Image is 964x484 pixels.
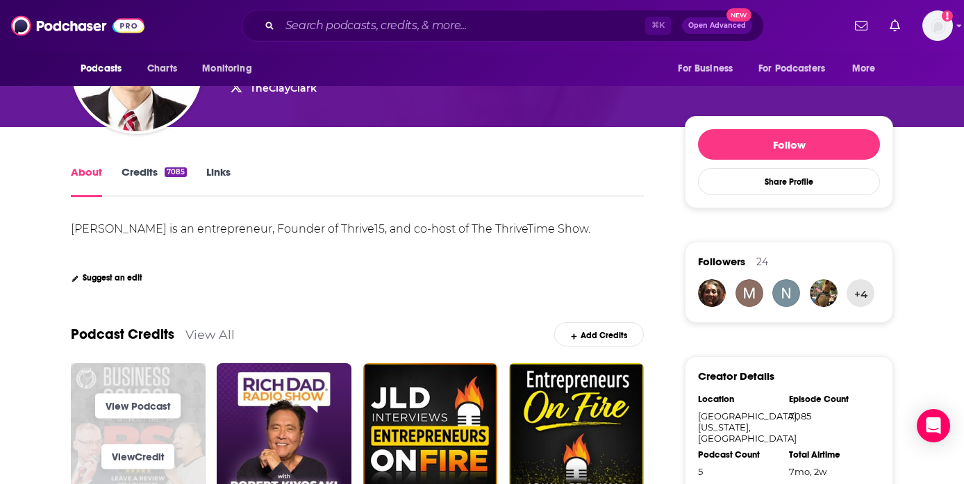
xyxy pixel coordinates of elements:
[122,165,187,197] a: Credits7085
[698,168,880,195] button: Share Profile
[71,165,102,197] a: About
[942,10,953,22] svg: Add a profile image
[852,59,876,78] span: More
[147,59,177,78] span: Charts
[922,10,953,41] img: User Profile
[917,409,950,442] div: Open Intercom Messenger
[678,59,733,78] span: For Business
[71,222,590,235] div: [PERSON_NAME] is an entrepreneur, Founder of Thrive15, and co-host of The ThriveTime Show.
[698,449,780,460] div: Podcast Count
[756,256,768,268] div: 24
[71,273,142,283] a: Suggest an edit
[138,56,185,82] a: Charts
[698,410,780,444] div: [GEOGRAPHIC_DATA], [US_STATE], [GEOGRAPHIC_DATA]
[698,394,780,405] div: Location
[280,15,645,37] input: Search podcasts, credits, & more...
[789,449,871,460] div: Total Airtime
[645,17,671,35] span: ⌘ K
[849,14,873,37] a: Show notifications dropdown
[185,327,235,342] a: View All
[668,56,750,82] button: open menu
[922,10,953,41] button: Show profile menu
[698,279,726,307] img: ciriagonzo
[688,22,746,29] span: Open Advanced
[726,8,751,22] span: New
[810,279,838,307] img: darrellfraz999
[71,326,174,343] a: Podcast Credits
[554,322,644,347] a: Add Credits
[242,10,764,42] div: Search podcasts, credits, & more...
[95,393,181,418] a: View Podcast
[81,59,122,78] span: Podcasts
[842,56,893,82] button: open menu
[202,59,251,78] span: Monitoring
[749,56,845,82] button: open menu
[698,369,774,383] h3: Creator Details
[698,466,780,477] div: 5
[772,279,800,307] img: nealcarter1984
[165,167,187,177] div: 7085
[884,14,906,37] a: Show notifications dropdown
[206,165,231,197] a: Links
[682,17,752,34] button: Open AdvancedNew
[11,12,144,39] img: Podchaser - Follow, Share and Rate Podcasts
[922,10,953,41] span: Logged in as megcassidy
[847,279,874,307] button: +4
[698,129,880,160] button: Follow
[250,82,317,94] a: TheClayClark
[789,410,871,422] div: 7085
[71,56,140,82] button: open menu
[789,394,871,405] div: Episode Count
[736,279,763,307] img: MichaelJT
[789,466,826,477] span: 5528 hours, 29 minutes, 51 seconds
[101,444,174,469] a: ViewCredit
[192,56,269,82] button: open menu
[698,255,745,268] span: Followers
[758,59,825,78] span: For Podcasters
